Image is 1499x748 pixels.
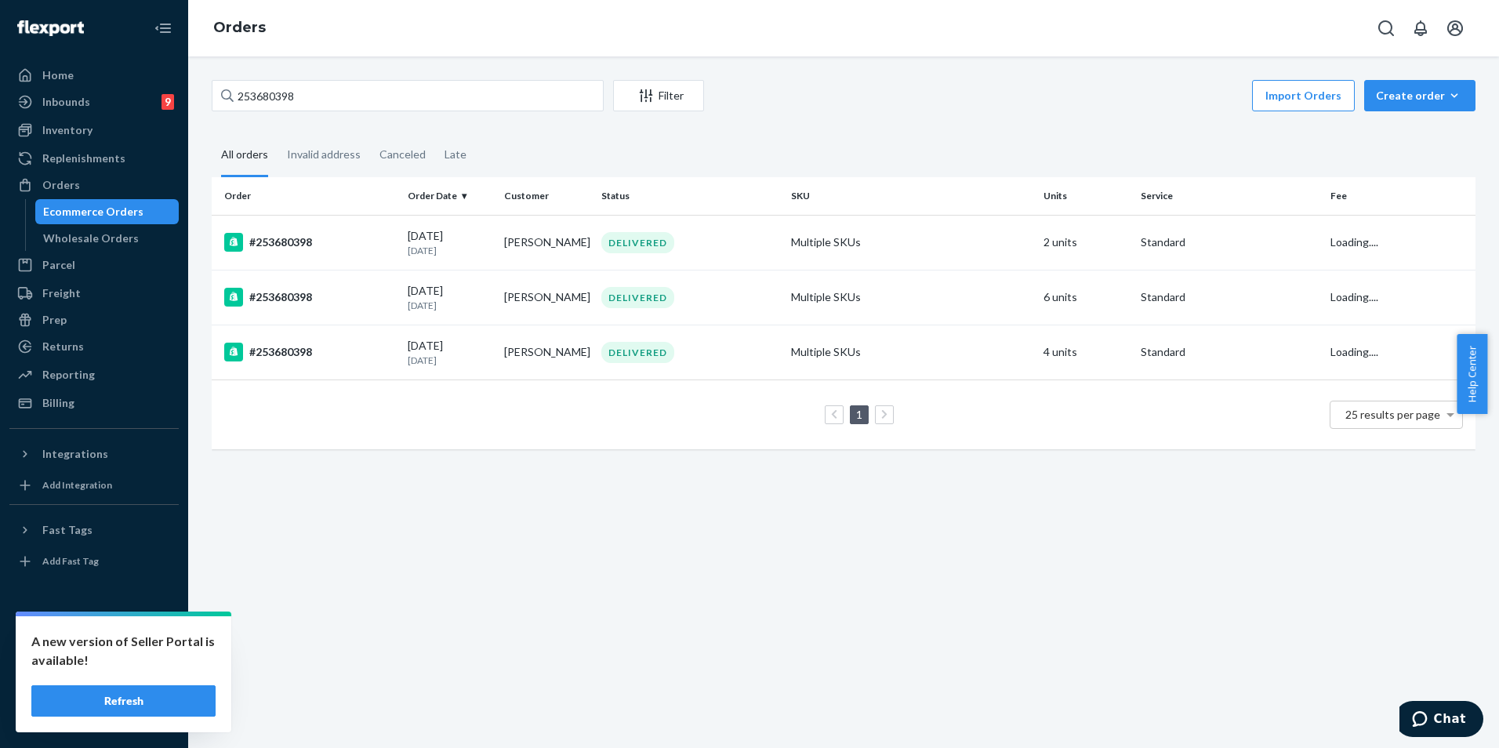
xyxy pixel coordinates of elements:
div: DELIVERED [601,342,674,363]
button: Open account menu [1439,13,1471,44]
iframe: Opens a widget where you can chat to one of our agents [1399,701,1483,740]
th: Service [1134,177,1324,215]
td: Multiple SKUs [785,215,1037,270]
div: All orders [221,134,268,177]
button: Create order [1364,80,1475,111]
p: Standard [1141,344,1318,360]
div: Returns [42,339,84,354]
p: Standard [1141,234,1318,250]
p: Standard [1141,289,1318,305]
div: 9 [162,94,174,110]
a: Freight [9,281,179,306]
td: 6 units [1037,270,1134,325]
div: Billing [42,395,74,411]
a: Prep [9,307,179,332]
button: Fast Tags [9,517,179,543]
button: Give Feedback [9,704,179,729]
button: Filter [613,80,704,111]
div: [DATE] [408,338,492,367]
button: Refresh [31,685,216,717]
div: Fast Tags [42,522,93,538]
div: Add Integration [42,478,112,492]
a: Orders [213,19,266,36]
span: 25 results per page [1345,408,1440,421]
td: [PERSON_NAME] [498,215,595,270]
th: Order Date [401,177,499,215]
ol: breadcrumbs [201,5,278,51]
div: Inbounds [42,94,90,110]
div: Filter [614,88,703,103]
img: Flexport logo [17,20,84,36]
button: Import Orders [1252,80,1355,111]
div: Parcel [42,257,75,273]
div: Inventory [42,122,93,138]
a: Help Center [9,677,179,703]
th: Fee [1324,177,1475,215]
th: Status [595,177,785,215]
th: Units [1037,177,1134,215]
td: [PERSON_NAME] [498,270,595,325]
button: Help Center [1457,334,1487,414]
p: A new version of Seller Portal is available! [31,632,216,670]
div: Prep [42,312,67,328]
div: Reporting [42,367,95,383]
p: [DATE] [408,299,492,312]
a: Replenishments [9,146,179,171]
button: Close Navigation [147,13,179,44]
div: Orders [42,177,80,193]
button: Talk to Support [9,651,179,676]
a: Billing [9,390,179,416]
div: Home [42,67,74,83]
button: Open notifications [1405,13,1436,44]
a: Add Fast Tag [9,549,179,574]
a: Parcel [9,252,179,278]
div: DELIVERED [601,232,674,253]
button: Open Search Box [1370,13,1402,44]
div: Late [445,134,466,175]
div: Add Fast Tag [42,554,99,568]
a: Wholesale Orders [35,226,180,251]
a: Orders [9,172,179,198]
p: [DATE] [408,244,492,257]
td: Multiple SKUs [785,270,1037,325]
div: [DATE] [408,283,492,312]
div: #253680398 [224,288,395,307]
div: Create order [1376,88,1464,103]
td: Loading.... [1324,270,1475,325]
div: Canceled [379,134,426,175]
td: 2 units [1037,215,1134,270]
a: Page 1 is your current page [853,408,866,421]
a: Returns [9,334,179,359]
a: Inventory [9,118,179,143]
input: Search orders [212,80,604,111]
a: Ecommerce Orders [35,199,180,224]
td: Loading.... [1324,215,1475,270]
a: Inbounds9 [9,89,179,114]
a: Settings [9,624,179,649]
p: [DATE] [408,354,492,367]
button: Integrations [9,441,179,467]
th: SKU [785,177,1037,215]
div: Wholesale Orders [43,231,139,246]
td: [PERSON_NAME] [498,325,595,379]
div: Customer [504,189,589,202]
div: #253680398 [224,233,395,252]
div: Replenishments [42,151,125,166]
div: Freight [42,285,81,301]
div: Invalid address [287,134,361,175]
th: Order [212,177,401,215]
a: Add Integration [9,473,179,498]
a: Home [9,63,179,88]
a: Reporting [9,362,179,387]
div: #253680398 [224,343,395,361]
div: DELIVERED [601,287,674,308]
td: Loading.... [1324,325,1475,379]
td: Multiple SKUs [785,325,1037,379]
div: Integrations [42,446,108,462]
td: 4 units [1037,325,1134,379]
div: Ecommerce Orders [43,204,143,220]
div: [DATE] [408,228,492,257]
